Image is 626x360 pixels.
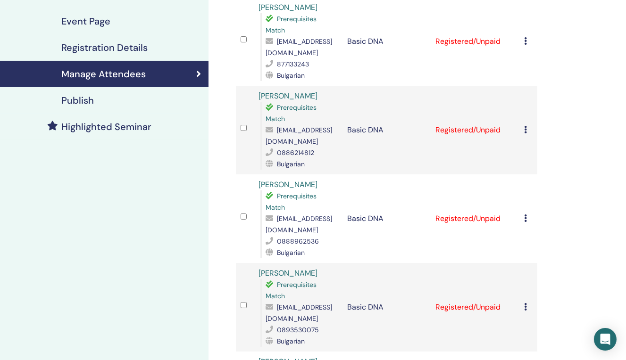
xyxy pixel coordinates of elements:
span: Bulgarian [277,248,305,257]
a: [PERSON_NAME] [259,180,317,189]
a: [PERSON_NAME] [259,268,317,278]
span: Prerequisites Match [266,192,317,212]
a: [PERSON_NAME] [259,2,317,12]
span: 0893530075 [277,326,319,334]
td: Basic DNA [342,86,431,174]
span: [EMAIL_ADDRESS][DOMAIN_NAME] [266,214,332,234]
span: 877133243 [277,60,309,68]
span: Prerequisites Match [266,15,317,34]
span: Bulgarian [277,160,305,168]
a: [PERSON_NAME] [259,91,317,101]
span: 0886214812 [277,148,314,157]
div: Open Intercom Messenger [594,328,617,351]
h4: Registration Details [61,42,148,53]
span: Prerequisites Match [266,280,317,300]
span: 0888962536 [277,237,319,245]
h4: Event Page [61,16,110,27]
td: Basic DNA [342,263,431,352]
span: Prerequisites Match [266,103,317,123]
span: Bulgarian [277,71,305,80]
span: [EMAIL_ADDRESS][DOMAIN_NAME] [266,37,332,57]
span: Bulgarian [277,337,305,345]
span: [EMAIL_ADDRESS][DOMAIN_NAME] [266,303,332,323]
span: [EMAIL_ADDRESS][DOMAIN_NAME] [266,126,332,146]
h4: Manage Attendees [61,68,146,80]
h4: Publish [61,95,94,106]
h4: Highlighted Seminar [61,121,151,132]
td: Basic DNA [342,174,431,263]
